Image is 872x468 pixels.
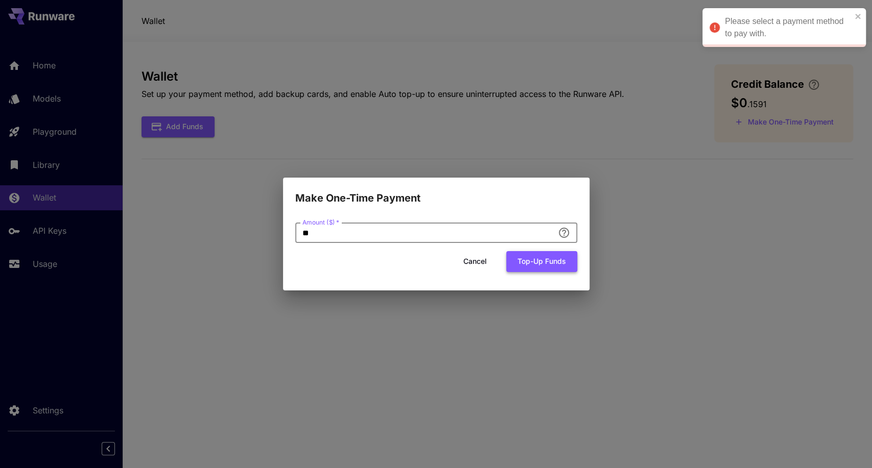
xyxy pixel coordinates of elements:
[855,12,862,20] button: close
[725,15,852,40] div: Please select a payment method to pay with.
[302,218,339,227] label: Amount ($)
[452,251,498,272] button: Cancel
[506,251,577,272] button: Top-up funds
[283,178,590,206] h2: Make One-Time Payment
